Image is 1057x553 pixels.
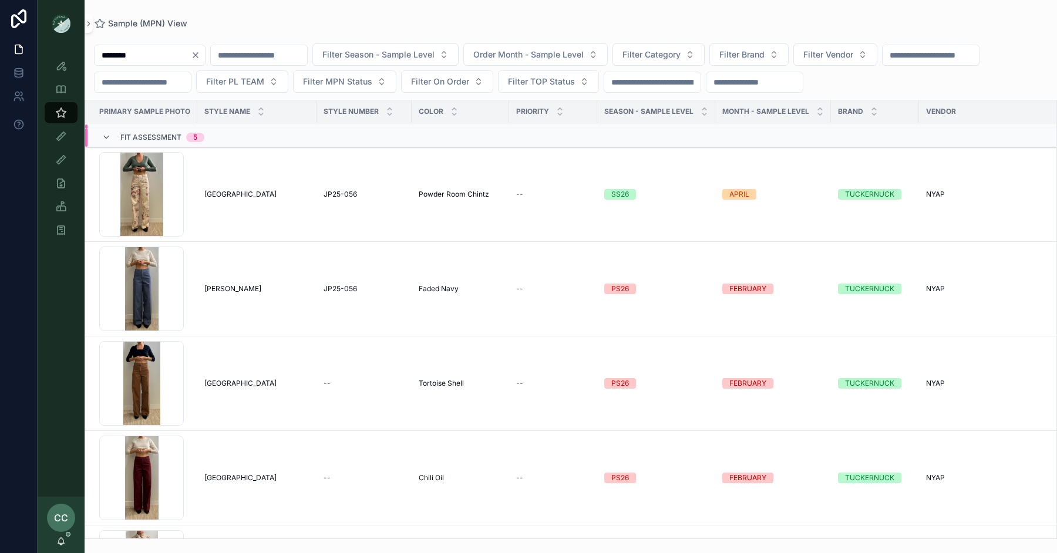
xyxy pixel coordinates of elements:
button: Select Button [612,43,705,66]
a: FEBRUARY [722,284,824,294]
button: Select Button [196,70,288,93]
span: Style Name [204,107,250,116]
span: [GEOGRAPHIC_DATA] [204,379,277,388]
div: 5 [193,133,197,142]
a: JP25-056 [324,284,405,294]
div: SS26 [611,189,629,200]
span: Filter Vendor [803,49,853,60]
div: TUCKERNUCK [845,473,894,483]
a: TUCKERNUCK [838,378,912,389]
span: Filter Season - Sample Level [322,49,435,60]
div: TUCKERNUCK [845,284,894,294]
a: -- [516,379,590,388]
a: Sample (MPN) View [94,18,187,29]
span: Filter Category [622,49,681,60]
a: TUCKERNUCK [838,284,912,294]
button: Select Button [463,43,608,66]
button: Select Button [401,70,493,93]
div: FEBRUARY [729,284,766,294]
a: NYAP [926,379,1057,388]
a: JP25-056 [324,190,405,199]
span: -- [516,190,523,199]
div: TUCKERNUCK [845,378,894,389]
span: Filter TOP Status [508,76,575,87]
span: CC [54,511,68,525]
a: SS26 [604,189,708,200]
div: FEBRUARY [729,378,766,389]
a: FEBRUARY [722,473,824,483]
span: JP25-056 [324,284,357,294]
a: Powder Room Chintz [419,190,502,199]
span: JP25-056 [324,190,357,199]
span: MONTH - SAMPLE LEVEL [722,107,809,116]
span: Tortoise Shell [419,379,464,388]
div: scrollable content [38,47,85,256]
a: PS26 [604,473,708,483]
a: -- [516,284,590,294]
button: Select Button [709,43,789,66]
span: -- [324,379,331,388]
span: -- [324,473,331,483]
a: -- [324,473,405,483]
a: TUCKERNUCK [838,189,912,200]
span: -- [516,284,523,294]
span: Filter Brand [719,49,765,60]
a: [GEOGRAPHIC_DATA] [204,190,309,199]
div: TUCKERNUCK [845,189,894,200]
span: Filter MPN Status [303,76,372,87]
span: -- [516,379,523,388]
a: -- [324,379,405,388]
button: Select Button [312,43,459,66]
a: -- [516,190,590,199]
a: Tortoise Shell [419,379,502,388]
div: FEBRUARY [729,473,766,483]
span: Style Number [324,107,379,116]
span: Fit Assessment [120,133,181,142]
div: PS26 [611,378,629,389]
a: Chili Oil [419,473,502,483]
a: [PERSON_NAME] [204,284,309,294]
div: APRIL [729,189,749,200]
span: Order Month - Sample Level [473,49,584,60]
button: Select Button [293,70,396,93]
span: Season - Sample Level [604,107,694,116]
a: APRIL [722,189,824,200]
a: NYAP [926,190,1057,199]
button: Clear [191,50,205,60]
button: Select Button [498,70,599,93]
span: Faded Navy [419,284,459,294]
span: [GEOGRAPHIC_DATA] [204,473,277,483]
a: NYAP [926,284,1057,294]
a: [GEOGRAPHIC_DATA] [204,379,309,388]
span: NYAP [926,284,945,294]
div: PS26 [611,473,629,483]
span: PRIORITY [516,107,549,116]
span: [GEOGRAPHIC_DATA] [204,190,277,199]
span: Vendor [926,107,956,116]
span: NYAP [926,190,945,199]
span: [PERSON_NAME] [204,284,261,294]
span: Sample (MPN) View [108,18,187,29]
span: Powder Room Chintz [419,190,489,199]
span: Color [419,107,443,116]
a: FEBRUARY [722,378,824,389]
span: Filter On Order [411,76,469,87]
span: NYAP [926,473,945,483]
a: [GEOGRAPHIC_DATA] [204,473,309,483]
img: App logo [52,14,70,33]
span: Filter PL TEAM [206,76,264,87]
a: PS26 [604,378,708,389]
a: -- [516,473,590,483]
a: Faded Navy [419,284,502,294]
a: PS26 [604,284,708,294]
span: NYAP [926,379,945,388]
span: Chili Oil [419,473,444,483]
span: Brand [838,107,863,116]
a: TUCKERNUCK [838,473,912,483]
button: Select Button [793,43,877,66]
a: NYAP [926,473,1057,483]
div: PS26 [611,284,629,294]
span: PRIMARY SAMPLE PHOTO [99,107,190,116]
span: -- [516,473,523,483]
